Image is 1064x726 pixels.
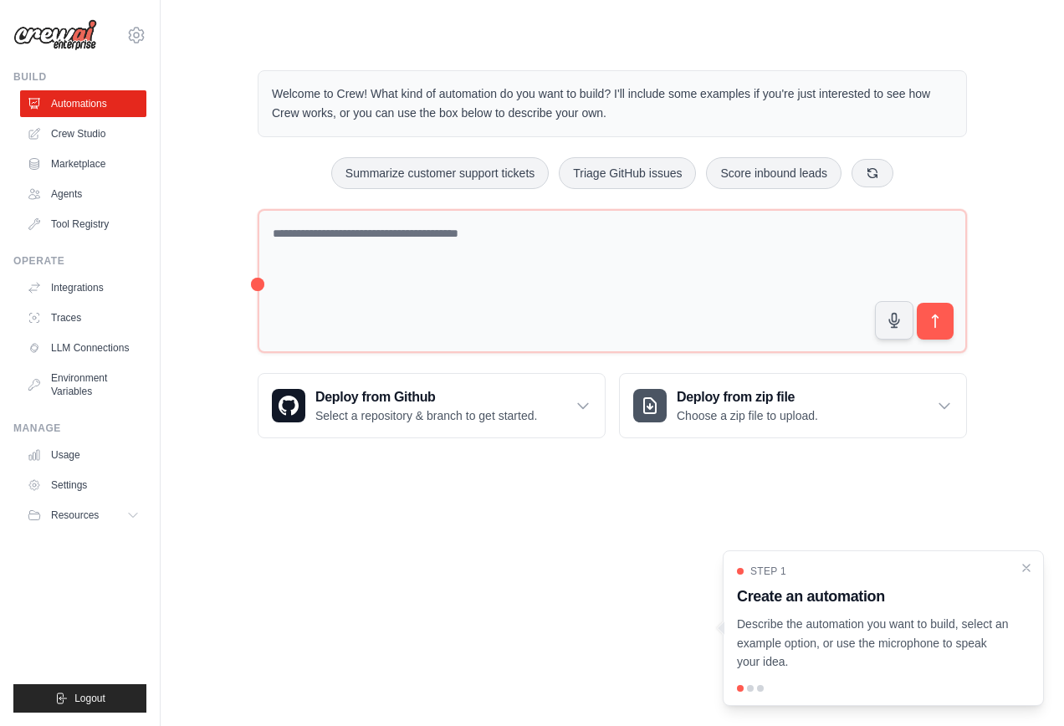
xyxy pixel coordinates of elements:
[331,157,549,189] button: Summarize customer support tickets
[677,407,818,424] p: Choose a zip file to upload.
[13,70,146,84] div: Build
[559,157,696,189] button: Triage GitHub issues
[272,84,953,123] p: Welcome to Crew! What kind of automation do you want to build? I'll include some examples if you'...
[20,304,146,331] a: Traces
[51,509,99,522] span: Resources
[706,157,841,189] button: Score inbound leads
[20,335,146,361] a: LLM Connections
[20,120,146,147] a: Crew Studio
[13,254,146,268] div: Operate
[737,585,1010,608] h3: Create an automation
[13,684,146,713] button: Logout
[1020,561,1033,575] button: Close walkthrough
[737,615,1010,672] p: Describe the automation you want to build, select an example option, or use the microphone to spe...
[677,387,818,407] h3: Deploy from zip file
[20,90,146,117] a: Automations
[74,692,105,705] span: Logout
[13,422,146,435] div: Manage
[750,565,786,578] span: Step 1
[20,151,146,177] a: Marketplace
[315,387,537,407] h3: Deploy from Github
[20,274,146,301] a: Integrations
[20,365,146,405] a: Environment Variables
[20,181,146,207] a: Agents
[20,472,146,498] a: Settings
[20,211,146,238] a: Tool Registry
[20,442,146,468] a: Usage
[13,19,97,51] img: Logo
[315,407,537,424] p: Select a repository & branch to get started.
[20,502,146,529] button: Resources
